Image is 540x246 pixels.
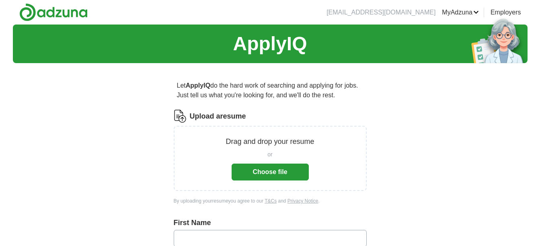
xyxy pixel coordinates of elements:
label: First Name [174,217,367,228]
p: Drag and drop your resume [226,136,314,147]
a: MyAdzuna [442,8,479,17]
button: Choose file [232,164,309,180]
span: or [267,150,272,159]
div: By uploading your resume you agree to our and . [174,197,367,205]
h1: ApplyIQ [233,29,307,58]
a: T&Cs [265,198,277,204]
a: Employers [491,8,521,17]
img: Adzuna logo [19,3,88,21]
a: Privacy Notice [287,198,318,204]
p: Let do the hard work of searching and applying for jobs. Just tell us what you're looking for, an... [174,78,367,103]
strong: ApplyIQ [186,82,210,89]
img: CV Icon [174,110,187,123]
label: Upload a resume [190,111,246,122]
li: [EMAIL_ADDRESS][DOMAIN_NAME] [326,8,435,17]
